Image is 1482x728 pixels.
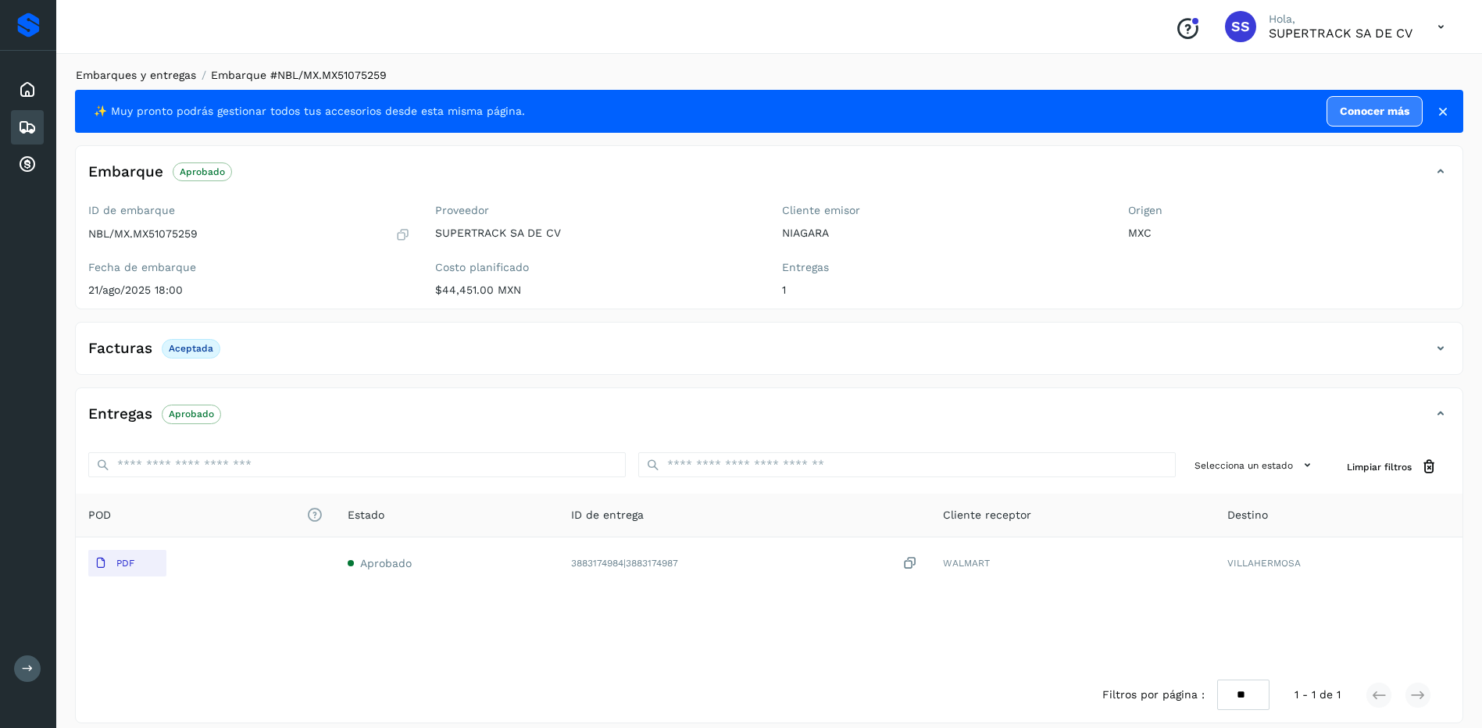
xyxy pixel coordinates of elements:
p: $44,451.00 MXN [435,284,757,297]
span: Destino [1227,507,1268,523]
span: Embarque #NBL/MX.MX51075259 [211,69,387,81]
div: EntregasAprobado [76,401,1462,440]
p: NIAGARA [782,227,1104,240]
div: 3883174984|3883174987 [571,555,917,572]
span: 1 - 1 de 1 [1295,687,1341,703]
p: MXC [1128,227,1450,240]
label: Proveedor [435,204,757,217]
p: SUPERTRACK SA DE CV [435,227,757,240]
div: Inicio [11,73,44,107]
p: Aprobado [180,166,225,177]
p: SUPERTRACK SA DE CV [1269,26,1412,41]
p: NBL/MX.MX51075259 [88,227,198,241]
label: Origen [1128,204,1450,217]
p: 21/ago/2025 18:00 [88,284,410,297]
span: Aprobado [360,557,412,569]
p: Aceptada [169,343,213,354]
div: Cuentas por cobrar [11,148,44,182]
a: Conocer más [1327,96,1423,127]
button: Limpiar filtros [1334,452,1450,481]
a: Embarques y entregas [76,69,196,81]
p: PDF [116,558,134,569]
label: ID de embarque [88,204,410,217]
span: POD [88,507,323,523]
span: Estado [348,507,384,523]
span: Cliente receptor [943,507,1031,523]
button: PDF [88,550,166,576]
label: Entregas [782,261,1104,274]
span: ID de entrega [571,507,644,523]
p: 1 [782,284,1104,297]
p: Aprobado [169,409,214,419]
span: Limpiar filtros [1347,460,1412,474]
div: Embarques [11,110,44,145]
td: WALMART [930,537,1216,589]
nav: breadcrumb [75,67,1463,84]
span: Filtros por página : [1102,687,1205,703]
label: Costo planificado [435,261,757,274]
div: EmbarqueAprobado [76,159,1462,198]
p: Hola, [1269,12,1412,26]
div: FacturasAceptada [76,335,1462,374]
label: Fecha de embarque [88,261,410,274]
h4: Embarque [88,163,163,181]
button: Selecciona un estado [1188,452,1322,478]
h4: Facturas [88,340,152,358]
td: VILLAHERMOSA [1215,537,1462,589]
h4: Entregas [88,405,152,423]
span: ✨ Muy pronto podrás gestionar todos tus accesorios desde esta misma página. [94,103,525,120]
label: Cliente emisor [782,204,1104,217]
